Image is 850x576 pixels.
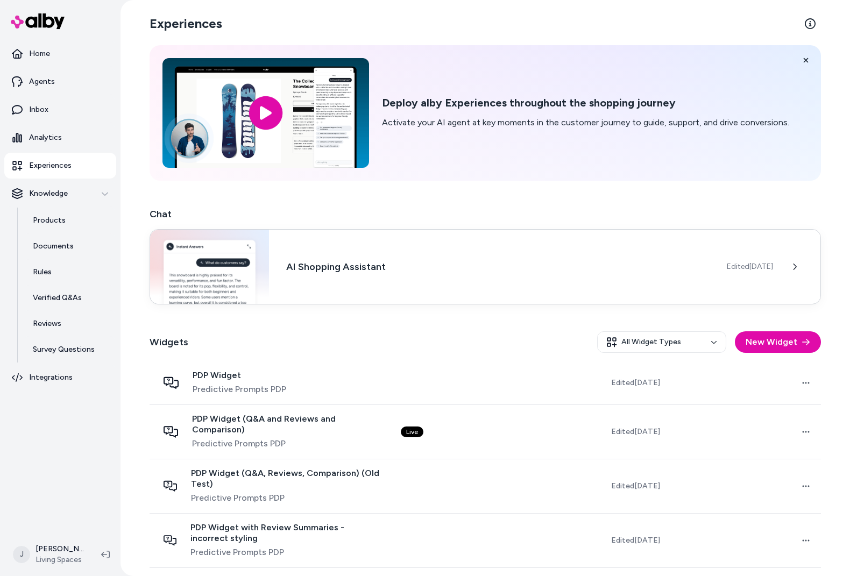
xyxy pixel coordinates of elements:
[611,426,660,437] span: Edited [DATE]
[4,41,116,67] a: Home
[4,181,116,207] button: Knowledge
[401,426,423,437] div: Live
[36,554,84,565] span: Living Spaces
[611,481,660,492] span: Edited [DATE]
[611,535,660,546] span: Edited [DATE]
[150,230,269,304] img: Chat widget
[36,544,84,554] p: [PERSON_NAME]
[29,48,50,59] p: Home
[191,468,383,489] span: PDP Widget (Q&A, Reviews, Comparison) (Old Test)
[192,414,384,435] span: PDP Widget (Q&A and Reviews and Comparison)
[33,293,82,303] p: Verified Q&As
[193,370,286,381] span: PDP Widget
[611,378,660,388] span: Edited [DATE]
[22,259,116,285] a: Rules
[4,153,116,179] a: Experiences
[6,537,93,572] button: J[PERSON_NAME]Living Spaces
[4,97,116,123] a: Inbox
[22,311,116,337] a: Reviews
[382,96,789,110] h2: Deploy alby Experiences throughout the shopping journey
[190,522,383,544] span: PDP Widget with Review Summaries - incorrect styling
[29,132,62,143] p: Analytics
[191,492,383,504] span: Predictive Prompts PDP
[735,331,821,353] button: New Widget
[22,233,116,259] a: Documents
[150,230,821,305] a: Chat widgetAI Shopping AssistantEdited[DATE]
[382,116,789,129] p: Activate your AI agent at key moments in the customer journey to guide, support, and drive conver...
[33,318,61,329] p: Reviews
[22,337,116,362] a: Survey Questions
[33,215,66,226] p: Products
[13,546,30,563] span: J
[4,365,116,390] a: Integrations
[11,13,65,29] img: alby Logo
[150,207,821,222] h2: Chat
[33,267,52,278] p: Rules
[22,285,116,311] a: Verified Q&As
[192,437,384,450] span: Predictive Prompts PDP
[22,208,116,233] a: Products
[29,188,68,199] p: Knowledge
[190,546,383,559] span: Predictive Prompts PDP
[4,125,116,151] a: Analytics
[29,76,55,87] p: Agents
[33,344,95,355] p: Survey Questions
[150,335,188,350] h2: Widgets
[150,15,222,32] h2: Experiences
[33,241,74,252] p: Documents
[193,383,286,396] span: Predictive Prompts PDP
[29,372,73,383] p: Integrations
[597,331,726,353] button: All Widget Types
[286,259,710,274] h3: AI Shopping Assistant
[29,104,48,115] p: Inbox
[4,69,116,95] a: Agents
[29,160,72,171] p: Experiences
[727,261,773,272] span: Edited [DATE]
